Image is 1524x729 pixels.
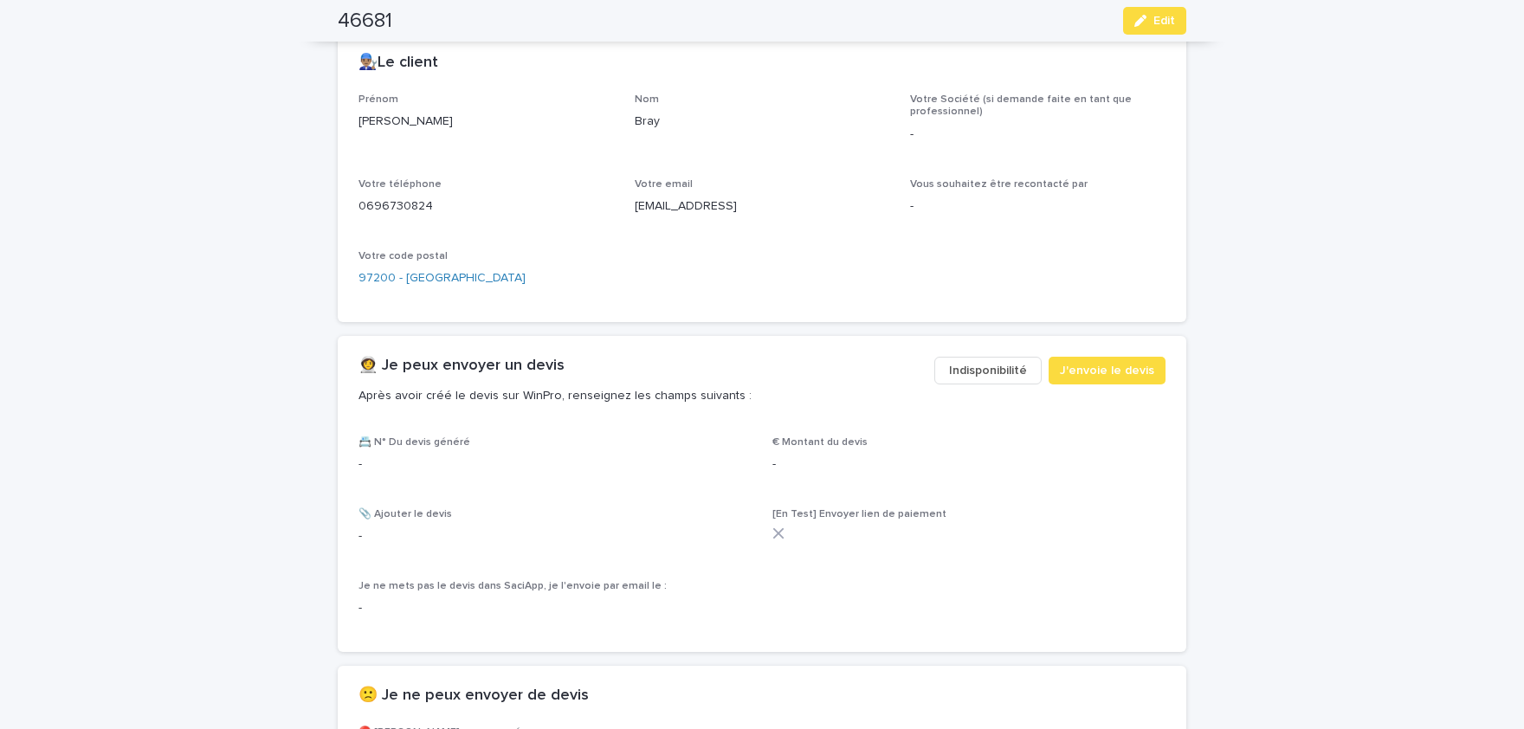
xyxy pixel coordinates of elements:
[358,179,442,190] span: Votre téléphone
[358,388,920,403] p: Après avoir créé le devis sur WinPro, renseignez les champs suivants :
[772,509,946,519] span: [En Test] Envoyer lien de paiement
[358,599,752,617] p: -
[358,687,589,706] h2: 🙁 Je ne peux envoyer de devis
[934,357,1042,384] button: Indisponibilité
[1153,15,1175,27] span: Edit
[358,94,398,105] span: Prénom
[358,54,438,73] h2: 👨🏽‍🔧Le client
[358,437,470,448] span: 📇 N° Du devis généré
[358,357,565,376] h2: 👩‍🚀 Je peux envoyer un devis
[772,437,868,448] span: € Montant du devis
[358,455,752,474] p: -
[949,362,1027,379] span: Indisponibilité
[358,113,614,131] p: [PERSON_NAME]
[358,251,448,261] span: Votre code postal
[1123,7,1186,35] button: Edit
[358,197,614,216] p: 0696730824
[635,197,890,216] p: [EMAIL_ADDRESS]
[358,527,752,545] p: -
[910,126,1166,144] p: -
[910,179,1088,190] span: Vous souhaitez être recontacté par
[772,455,1166,474] p: -
[358,509,452,519] span: 📎 Ajouter le devis
[358,269,526,287] a: 97200 - [GEOGRAPHIC_DATA]
[910,197,1166,216] p: -
[635,94,659,105] span: Nom
[635,113,890,131] p: Bray
[1060,362,1154,379] span: J'envoie le devis
[910,94,1132,117] span: Votre Société (si demande faite en tant que professionnel)
[1049,357,1166,384] button: J'envoie le devis
[358,581,667,591] span: Je ne mets pas le devis dans SaciApp, je l'envoie par email le :
[635,179,693,190] span: Votre email
[338,9,392,34] h2: 46681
